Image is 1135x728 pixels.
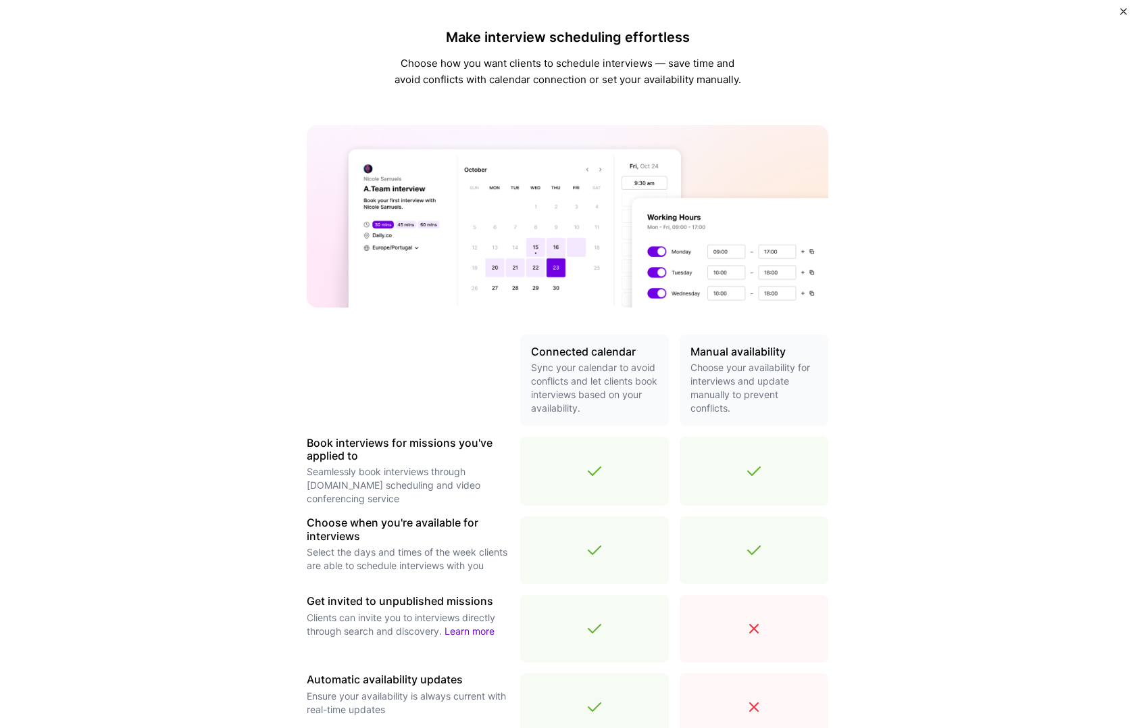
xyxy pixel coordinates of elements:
[690,345,817,358] h3: Manual availability
[307,689,509,717] p: Ensure your availability is always current with real-time updates
[307,673,509,686] h3: Automatic availability updates
[1120,8,1127,22] button: Close
[307,595,509,608] h3: Get invited to unpublished missions
[307,545,509,573] p: Select the days and times of the week clients are able to schedule interviews with you
[392,29,743,45] h4: Make interview scheduling effortless
[307,465,509,506] p: Seamlessly book interviews through [DOMAIN_NAME] scheduling and video conferencing service
[307,611,509,638] p: Clients can invite you to interviews directly through search and discovery.
[307,516,509,542] h3: Choose when you're available for interviews
[690,361,817,415] p: Choose your availability for interviews and update manually to prevent conflicts.
[392,55,743,88] p: Choose how you want clients to schedule interviews — save time and avoid conflicts with calendar ...
[531,361,658,415] p: Sync your calendar to avoid conflicts and let clients book interviews based on your availability.
[531,345,658,358] h3: Connected calendar
[307,437,509,462] h3: Book interviews for missions you've applied to
[445,625,495,637] a: Learn more
[307,125,828,308] img: A.Team calendar banner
